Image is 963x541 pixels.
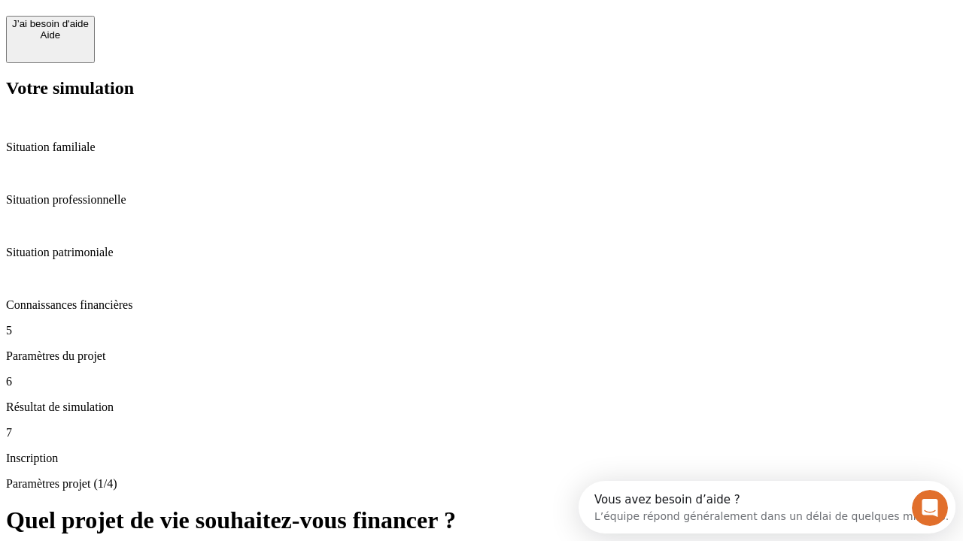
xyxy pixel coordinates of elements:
[6,477,957,491] p: Paramètres projet (1/4)
[6,400,957,414] p: Résultat de simulation
[6,78,957,98] h2: Votre simulation
[6,426,957,440] p: 7
[6,298,957,312] p: Connaissances financières
[6,6,415,47] div: Ouvrir le Messenger Intercom
[6,246,957,259] p: Situation patrimoniale
[579,481,955,533] iframe: Intercom live chat discovery launcher
[6,506,957,534] h1: Quel projet de vie souhaitez-vous financer ?
[6,452,957,465] p: Inscription
[6,349,957,363] p: Paramètres du projet
[12,18,89,29] div: J’ai besoin d'aide
[6,324,957,337] p: 5
[6,16,95,63] button: J’ai besoin d'aideAide
[12,29,89,41] div: Aide
[16,25,370,41] div: L’équipe répond généralement dans un délai de quelques minutes.
[912,490,948,526] iframe: Intercom live chat
[6,141,957,154] p: Situation familiale
[16,13,370,25] div: Vous avez besoin d’aide ?
[6,193,957,207] p: Situation professionnelle
[6,375,957,388] p: 6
